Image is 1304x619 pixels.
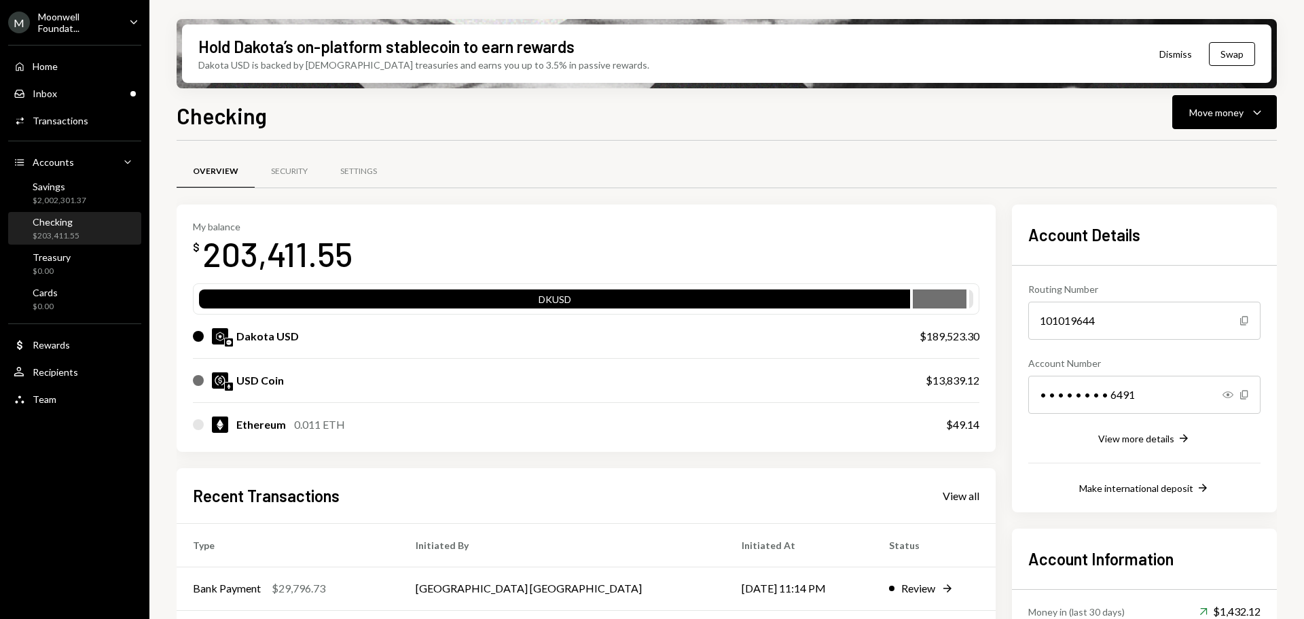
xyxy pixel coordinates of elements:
div: Routing Number [1028,282,1261,296]
div: Team [33,393,56,405]
div: 101019644 [1028,302,1261,340]
td: [GEOGRAPHIC_DATA] [GEOGRAPHIC_DATA] [399,567,725,610]
div: • • • • • • • • 6491 [1028,376,1261,414]
a: Savings$2,002,301.37 [8,177,141,209]
div: Recipients [33,366,78,378]
div: Checking [33,216,79,228]
div: $189,523.30 [920,328,979,344]
button: View more details [1098,431,1191,446]
div: Overview [193,166,238,177]
div: Cards [33,287,58,298]
div: Settings [340,166,377,177]
div: $0.00 [33,266,71,277]
div: $0.00 [33,301,58,313]
div: Savings [33,181,86,192]
div: $13,839.12 [926,372,979,389]
div: $49.14 [946,417,979,433]
a: Security [255,154,324,189]
div: Inbox [33,88,57,99]
img: ETH [212,417,228,433]
div: Accounts [33,156,74,168]
a: View all [943,488,979,503]
th: Initiated At [725,523,873,567]
div: USD Coin [236,372,284,389]
div: Transactions [33,115,88,126]
div: Account Number [1028,356,1261,370]
img: DKUSD [212,328,228,344]
img: base-mainnet [225,338,233,347]
div: Home [33,60,58,72]
a: Settings [324,154,393,189]
div: Move money [1189,105,1244,120]
div: Dakota USD [236,328,299,344]
a: Overview [177,154,255,189]
div: Review [901,580,935,597]
div: DKUSD [199,292,910,311]
th: Type [177,523,399,567]
div: $29,796.73 [272,580,325,597]
div: Hold Dakota’s on-platform stablecoin to earn rewards [198,35,575,58]
button: Move money [1172,95,1277,129]
img: USDC [212,372,228,389]
div: 0.011 ETH [294,417,345,433]
div: Security [271,166,308,177]
h2: Account Details [1028,224,1261,246]
button: Swap [1209,42,1255,66]
div: Ethereum [236,417,286,433]
a: Team [8,387,141,411]
div: $ [193,241,200,254]
div: My balance [193,221,352,232]
a: Cards$0.00 [8,283,141,315]
a: Checking$203,411.55 [8,212,141,245]
div: Bank Payment [193,580,261,597]
a: Home [8,54,141,78]
div: M [8,12,30,33]
img: ethereum-mainnet [225,383,233,391]
th: Initiated By [399,523,725,567]
h2: Account Information [1028,548,1261,570]
a: Rewards [8,332,141,357]
a: Recipients [8,359,141,384]
h1: Checking [177,102,267,129]
div: View all [943,489,979,503]
button: Make international deposit [1079,481,1210,496]
div: $2,002,301.37 [33,195,86,207]
a: Treasury$0.00 [8,247,141,280]
div: $203,411.55 [33,230,79,242]
a: Accounts [8,149,141,174]
a: Transactions [8,108,141,132]
th: Status [873,523,996,567]
button: Dismiss [1142,38,1209,70]
div: View more details [1098,433,1174,444]
td: [DATE] 11:14 PM [725,567,873,610]
div: Make international deposit [1079,482,1193,494]
div: Dakota USD is backed by [DEMOGRAPHIC_DATA] treasuries and earns you up to 3.5% in passive rewards. [198,58,649,72]
div: Treasury [33,251,71,263]
a: Inbox [8,81,141,105]
div: Money in (last 30 days) [1028,605,1125,619]
div: 203,411.55 [202,232,352,275]
div: Rewards [33,339,70,351]
h2: Recent Transactions [193,484,340,507]
div: Moonwell Foundat... [38,11,118,34]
